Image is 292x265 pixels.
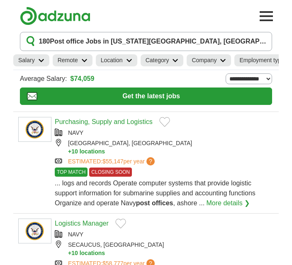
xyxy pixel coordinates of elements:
[68,157,156,166] a: ESTIMATED:$55,147per year?
[96,54,137,66] a: Location
[101,56,123,65] h2: Location
[18,117,51,142] img: U.S. Navy logo
[55,118,153,125] a: Purchasing, Supply and Logistics
[89,168,132,177] span: CLOSING SOON
[39,36,267,46] h1: Post office Jobs in [US_STATE][GEOGRAPHIC_DATA], [GEOGRAPHIC_DATA]
[207,198,250,208] a: More details ❯
[20,7,90,25] img: Adzuna logo
[68,231,83,238] a: NAVY
[68,249,71,257] span: +
[68,148,71,156] span: +
[136,199,150,207] strong: post
[55,220,109,227] a: Logistics Manager
[68,249,274,257] button: +10 locations
[53,54,92,66] a: Remote
[20,73,272,84] div: Average Salary:
[115,219,126,229] button: Add to favorite jobs
[39,36,50,46] span: 180
[37,91,265,101] span: Get the latest jobs
[55,168,88,177] span: TOP MATCH
[20,88,272,105] button: Get the latest jobs
[55,180,255,207] span: ... logs and records Operate computer systems that provide logistic support information for subma...
[257,7,275,25] button: Toggle main navigation menu
[13,54,49,66] a: Salary
[146,56,169,65] h2: Category
[58,56,78,65] h2: Remote
[18,219,51,243] img: U.S. Navy logo
[152,199,173,207] strong: offices
[187,54,231,66] a: Company
[71,74,95,84] a: $74,059
[68,148,274,156] button: +10 locations
[141,54,184,66] a: Category
[18,56,35,65] h2: Salary
[192,56,217,65] h2: Company
[146,157,155,165] span: ?
[20,32,272,51] button: 180Post office Jobs in [US_STATE][GEOGRAPHIC_DATA], [GEOGRAPHIC_DATA]
[159,117,170,127] button: Add to favorite jobs
[68,129,83,136] a: NAVY
[239,56,284,65] h2: Employment type
[55,241,274,257] div: SECAUCUS, [GEOGRAPHIC_DATA]
[102,158,124,165] span: $55,147
[55,139,274,156] div: [GEOGRAPHIC_DATA], [GEOGRAPHIC_DATA]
